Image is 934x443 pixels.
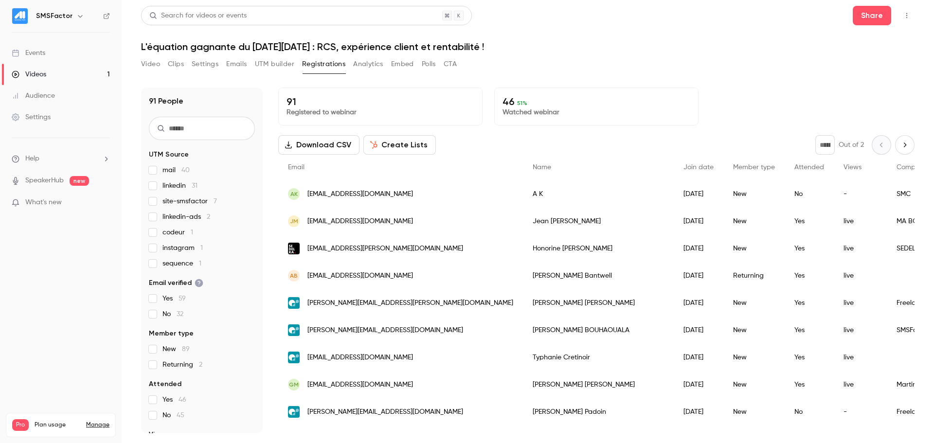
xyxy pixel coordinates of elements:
[523,344,674,371] div: Typhanie Cretinoir
[723,289,785,317] div: New
[287,96,474,107] p: 91
[12,419,29,431] span: Pro
[723,317,785,344] div: New
[785,317,834,344] div: Yes
[834,235,887,262] div: live
[523,317,674,344] div: [PERSON_NAME] BOUHAOUALA
[444,56,457,72] button: CTA
[503,96,690,107] p: 46
[683,164,714,171] span: Join date
[674,344,723,371] div: [DATE]
[25,154,39,164] span: Help
[288,164,305,171] span: Email
[834,208,887,235] div: live
[674,398,723,425] div: [DATE]
[785,289,834,317] div: Yes
[162,410,184,420] span: No
[290,190,298,198] span: AK
[674,317,723,344] div: [DATE]
[181,167,190,174] span: 40
[199,260,201,267] span: 1
[391,56,414,72] button: Embed
[794,164,824,171] span: Attended
[98,198,110,207] iframe: Noticeable Trigger
[141,56,160,72] button: Video
[523,180,674,208] div: A K
[785,371,834,398] div: Yes
[785,208,834,235] div: Yes
[844,164,862,171] span: Views
[288,324,300,336] img: commify.com
[162,360,202,370] span: Returning
[785,398,834,425] div: No
[149,430,168,440] span: Views
[733,164,775,171] span: Member type
[200,245,203,251] span: 1
[179,396,186,403] span: 46
[214,198,217,205] span: 7
[70,176,89,186] span: new
[162,344,190,354] span: New
[192,56,218,72] button: Settings
[12,48,45,58] div: Events
[35,421,80,429] span: Plan usage
[149,278,203,288] span: Email verified
[12,70,46,79] div: Videos
[307,380,413,390] span: [EMAIL_ADDRESS][DOMAIN_NAME]
[141,41,915,53] h1: L'équation gagnante du [DATE][DATE] : RCS, expérience client et rentabilité !
[723,371,785,398] div: New
[302,56,345,72] button: Registrations
[162,309,183,319] span: No
[162,212,210,222] span: linkedin-ads
[834,317,887,344] div: live
[307,271,413,281] span: [EMAIL_ADDRESS][DOMAIN_NAME]
[353,56,383,72] button: Analytics
[149,379,181,389] span: Attended
[25,176,64,186] a: SpeakerHub
[307,244,463,254] span: [EMAIL_ADDRESS][PERSON_NAME][DOMAIN_NAME]
[192,182,198,189] span: 31
[674,180,723,208] div: [DATE]
[674,371,723,398] div: [DATE]
[307,216,413,227] span: [EMAIL_ADDRESS][DOMAIN_NAME]
[307,325,463,336] span: [PERSON_NAME][EMAIL_ADDRESS][DOMAIN_NAME]
[162,196,217,206] span: site-smsfactor
[288,243,300,254] img: sedelka.fr
[363,135,436,155] button: Create Lists
[12,91,55,101] div: Audience
[723,344,785,371] div: New
[899,8,915,23] button: Top Bar Actions
[288,406,300,418] img: commify.com
[834,262,887,289] div: live
[255,56,294,72] button: UTM builder
[86,421,109,429] a: Manage
[785,262,834,289] div: Yes
[290,217,298,226] span: JM
[674,208,723,235] div: [DATE]
[307,189,413,199] span: [EMAIL_ADDRESS][DOMAIN_NAME]
[853,6,891,25] button: Share
[674,235,723,262] div: [DATE]
[723,208,785,235] div: New
[177,412,184,419] span: 45
[25,197,62,208] span: What's new
[834,344,887,371] div: live
[523,262,674,289] div: [PERSON_NAME] Bantwell
[149,150,189,159] span: UTM Source
[523,208,674,235] div: Jean [PERSON_NAME]
[834,289,887,317] div: live
[785,344,834,371] div: Yes
[289,380,299,389] span: GM
[179,295,186,302] span: 59
[199,361,202,368] span: 2
[226,56,247,72] button: Emails
[149,95,183,107] h1: 91 People
[162,243,203,253] span: instagram
[895,135,915,155] button: Next page
[834,398,887,425] div: -
[149,329,194,338] span: Member type
[834,371,887,398] div: live
[307,298,513,308] span: [PERSON_NAME][EMAIL_ADDRESS][PERSON_NAME][DOMAIN_NAME]
[287,107,474,117] p: Registered to webinar
[723,180,785,208] div: New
